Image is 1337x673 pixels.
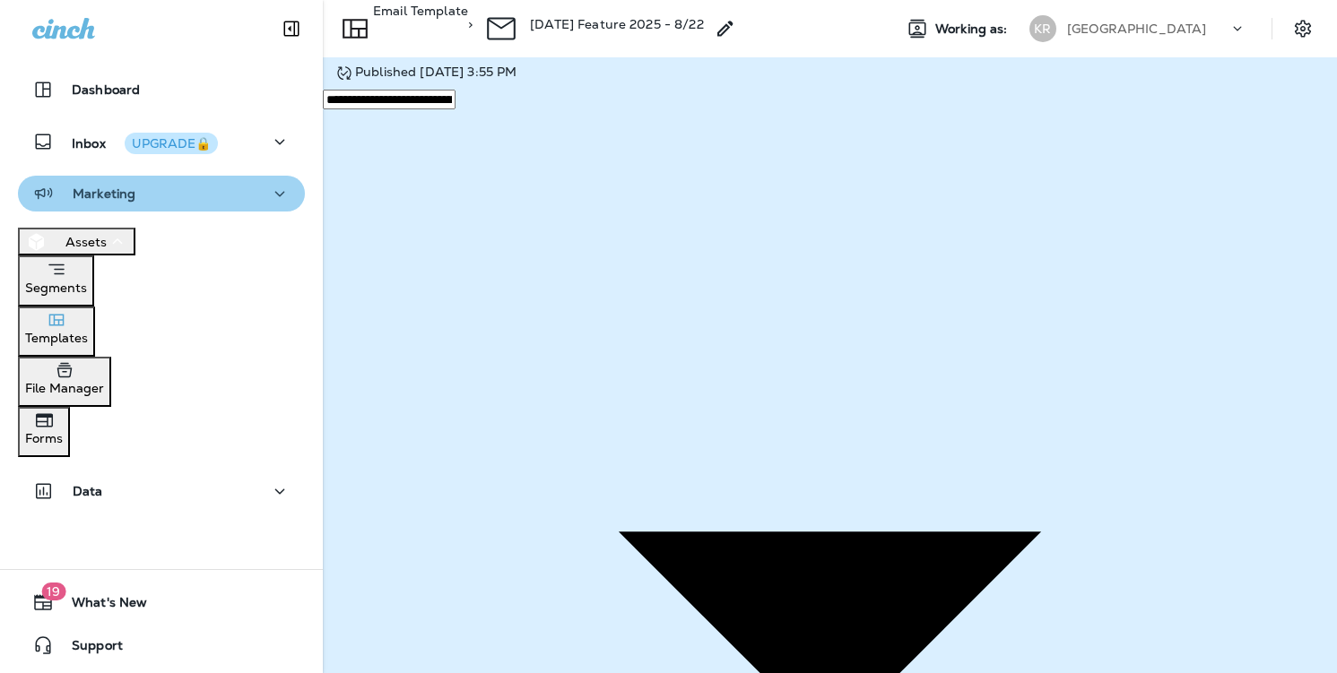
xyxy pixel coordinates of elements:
p: Segments [25,280,87,295]
button: Segments [18,255,94,306]
button: Dashboard [18,72,305,108]
div: KR [1029,15,1056,42]
p: Email Template [373,4,468,45]
p: Templates [25,331,88,345]
button: Assets [18,228,135,255]
button: Data [18,473,305,509]
div: Published [DATE] 3:55 PM [334,65,1326,82]
p: [DATE] Feature 2025 - 8/22 [530,17,704,31]
button: Forms [18,407,70,457]
p: > [468,17,473,31]
button: UPGRADE🔒 [125,133,218,154]
p: Marketing [73,186,135,201]
p: Inbox [72,133,218,151]
button: File Manager [18,357,111,407]
p: Data [73,484,103,498]
button: Templates [18,306,95,357]
p: Forms [25,431,63,445]
button: Marketing [18,176,305,211]
div: UPGRADE🔒 [132,137,211,150]
span: Support [54,638,123,660]
img: KR---Friday-Specials---Summer-Blog.png [239,207,777,510]
span: Working as: [935,22,1011,37]
button: InboxUPGRADE🔒 [18,124,305,160]
button: Settings [1287,13,1319,45]
span: [DATE] 4:30 pm - 9:00 pm [381,165,634,193]
p: [GEOGRAPHIC_DATA] [1067,22,1206,36]
span: What's New [54,595,147,617]
p: File Manager [25,381,104,395]
img: Kestrel%20Ridge%20%20Email%20Header%202023.png [239,8,777,142]
p: Dashboard [72,82,140,97]
span: 19 [41,582,65,600]
button: 19What's New [18,584,305,620]
button: Collapse Sidebar [266,11,317,47]
button: Support [18,627,305,663]
div: Friday Feature 2025 - 8/22 [530,17,704,40]
p: Assets [65,235,107,249]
